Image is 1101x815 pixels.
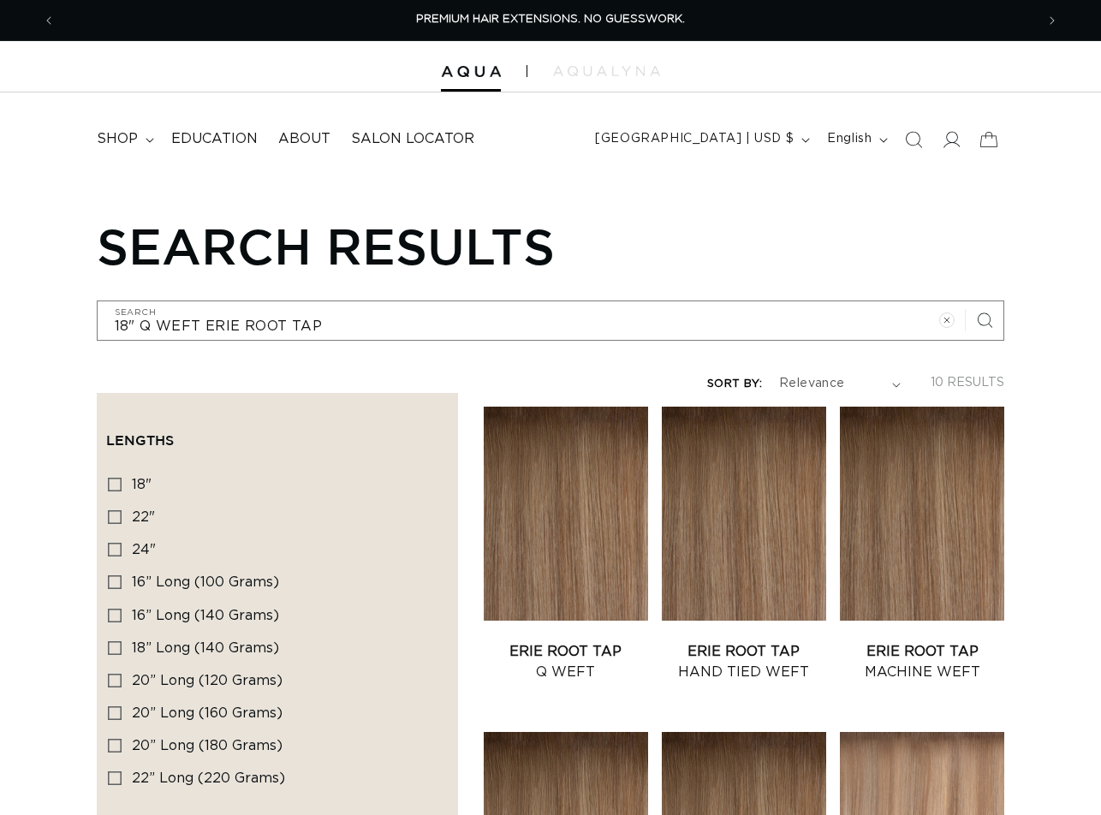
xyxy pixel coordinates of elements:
img: aqualyna.com [553,66,660,76]
h1: Search results [97,217,1005,275]
a: About [268,120,341,158]
span: 20” Long (120 grams) [132,674,283,687]
button: Search [966,301,1003,339]
button: [GEOGRAPHIC_DATA] | USD $ [585,123,817,156]
span: Lengths [106,432,174,448]
span: 10 results [931,377,1004,389]
a: Erie Root Tap Q Weft [484,641,648,682]
a: Salon Locator [341,120,485,158]
span: Salon Locator [351,130,474,148]
span: Education [171,130,258,148]
button: English [817,123,895,156]
summary: Lengths (0 selected) [106,402,449,464]
span: 16” Long (140 grams) [132,609,279,622]
button: Next announcement [1033,4,1071,37]
span: 16” Long (100 grams) [132,575,279,589]
summary: Search [895,121,932,158]
span: 20” Long (180 grams) [132,739,283,753]
span: shop [97,130,138,148]
span: PREMIUM HAIR EXTENSIONS. NO GUESSWORK. [416,14,685,25]
span: 22" [132,510,155,524]
input: Search [98,301,1004,340]
span: 18" [132,478,152,491]
span: 24" [132,543,156,556]
a: Erie Root Tap Machine Weft [840,641,1004,682]
span: About [278,130,330,148]
span: English [827,130,872,148]
span: 20” Long (160 grams) [132,706,283,720]
a: Education [161,120,268,158]
span: [GEOGRAPHIC_DATA] | USD $ [595,130,794,148]
button: Clear search term [928,301,966,339]
span: 22” Long (220 grams) [132,771,285,785]
summary: shop [86,120,161,158]
span: 18” Long (140 grams) [132,641,279,655]
button: Previous announcement [30,4,68,37]
img: Aqua Hair Extensions [441,66,501,78]
a: Erie Root Tap Hand Tied Weft [662,641,826,682]
label: Sort by: [707,378,762,390]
